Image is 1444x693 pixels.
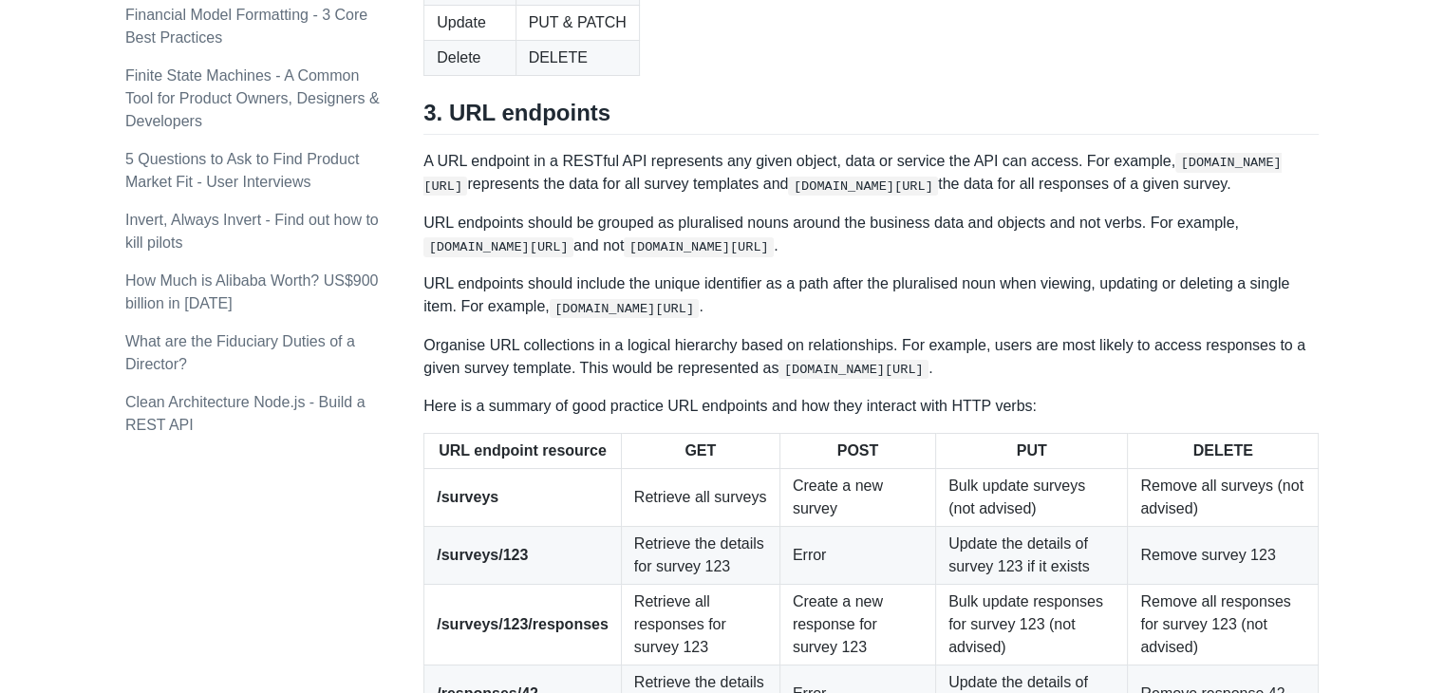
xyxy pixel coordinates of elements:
[936,527,1128,585] td: Update the details of survey 123 if it exists
[424,5,516,40] td: Update
[516,40,639,75] td: DELETE
[423,395,1319,418] p: Here is a summary of good practice URL endpoints and how they interact with HTTP verbs:
[1128,585,1319,665] td: Remove all responses for survey 123 (not advised)
[936,585,1128,665] td: Bulk update responses for survey 123 (not advised)
[624,237,774,256] code: [DOMAIN_NAME][URL]
[437,489,498,505] strong: /surveys
[936,434,1128,469] th: PUT
[125,151,359,190] a: 5 Questions to Ask to Find Product Market Fit - User Interviews
[621,469,779,527] td: Retrieve all surveys
[125,7,367,46] a: Financial Model Formatting - 3 Core Best Practices
[423,212,1319,257] p: URL endpoints should be grouped as pluralised nouns around the business data and objects and not ...
[779,434,935,469] th: POST
[779,469,935,527] td: Create a new survey
[424,40,516,75] td: Delete
[125,212,379,251] a: Invert, Always Invert - Find out how to kill pilots
[125,67,380,129] a: Finite State Machines - A Common Tool for Product Owners, Designers & Developers
[423,334,1319,380] p: Organise URL collections in a logical hierarchy based on relationships. For example, users are mo...
[437,547,528,563] strong: /surveys/123
[621,527,779,585] td: Retrieve the details for survey 123
[550,299,700,318] code: [DOMAIN_NAME][URL]
[125,394,366,433] a: Clean Architecture Node.js - Build a REST API
[936,469,1128,527] td: Bulk update surveys (not advised)
[1128,527,1319,585] td: Remove survey 123
[621,585,779,665] td: Retrieve all responses for survey 123
[778,360,928,379] code: [DOMAIN_NAME][URL]
[1128,434,1319,469] th: DELETE
[125,272,379,311] a: How Much is Alibaba Worth? US$900 billion in [DATE]
[516,5,639,40] td: PUT & PATCH
[423,150,1319,197] p: A URL endpoint in a RESTful API represents any given object, data or service the API can access. ...
[1128,469,1319,527] td: Remove all surveys (not advised)
[424,434,622,469] th: URL endpoint resource
[423,99,1319,135] h2: 3. URL endpoints
[125,333,355,372] a: What are the Fiduciary Duties of a Director?
[423,237,573,256] code: [DOMAIN_NAME][URL]
[779,585,935,665] td: Create a new response for survey 123
[423,272,1319,318] p: URL endpoints should include the unique identifier as a path after the pluralised noun when viewi...
[779,527,935,585] td: Error
[437,616,609,632] strong: /surveys/123/responses
[621,434,779,469] th: GET
[788,177,938,196] code: [DOMAIN_NAME][URL]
